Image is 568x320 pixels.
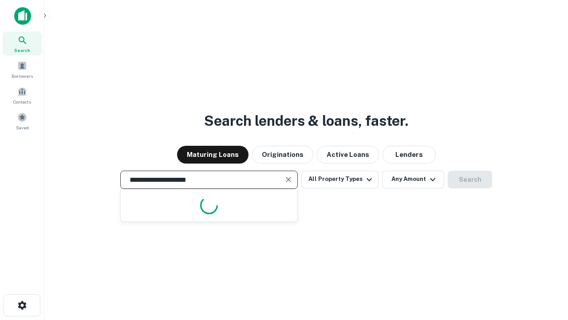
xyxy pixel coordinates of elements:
[204,110,408,132] h3: Search lenders & loans, faster.
[3,32,42,56] a: Search
[317,146,379,164] button: Active Loans
[282,173,295,186] button: Clear
[301,171,379,188] button: All Property Types
[14,47,30,54] span: Search
[14,7,31,25] img: capitalize-icon.png
[3,109,42,133] a: Saved
[383,146,436,164] button: Lenders
[3,83,42,107] a: Contacts
[252,146,313,164] button: Originations
[177,146,248,164] button: Maturing Loans
[3,57,42,81] a: Borrowers
[13,98,31,105] span: Contacts
[12,72,33,80] span: Borrowers
[524,249,568,292] iframe: Chat Widget
[382,171,444,188] button: Any Amount
[16,124,29,131] span: Saved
